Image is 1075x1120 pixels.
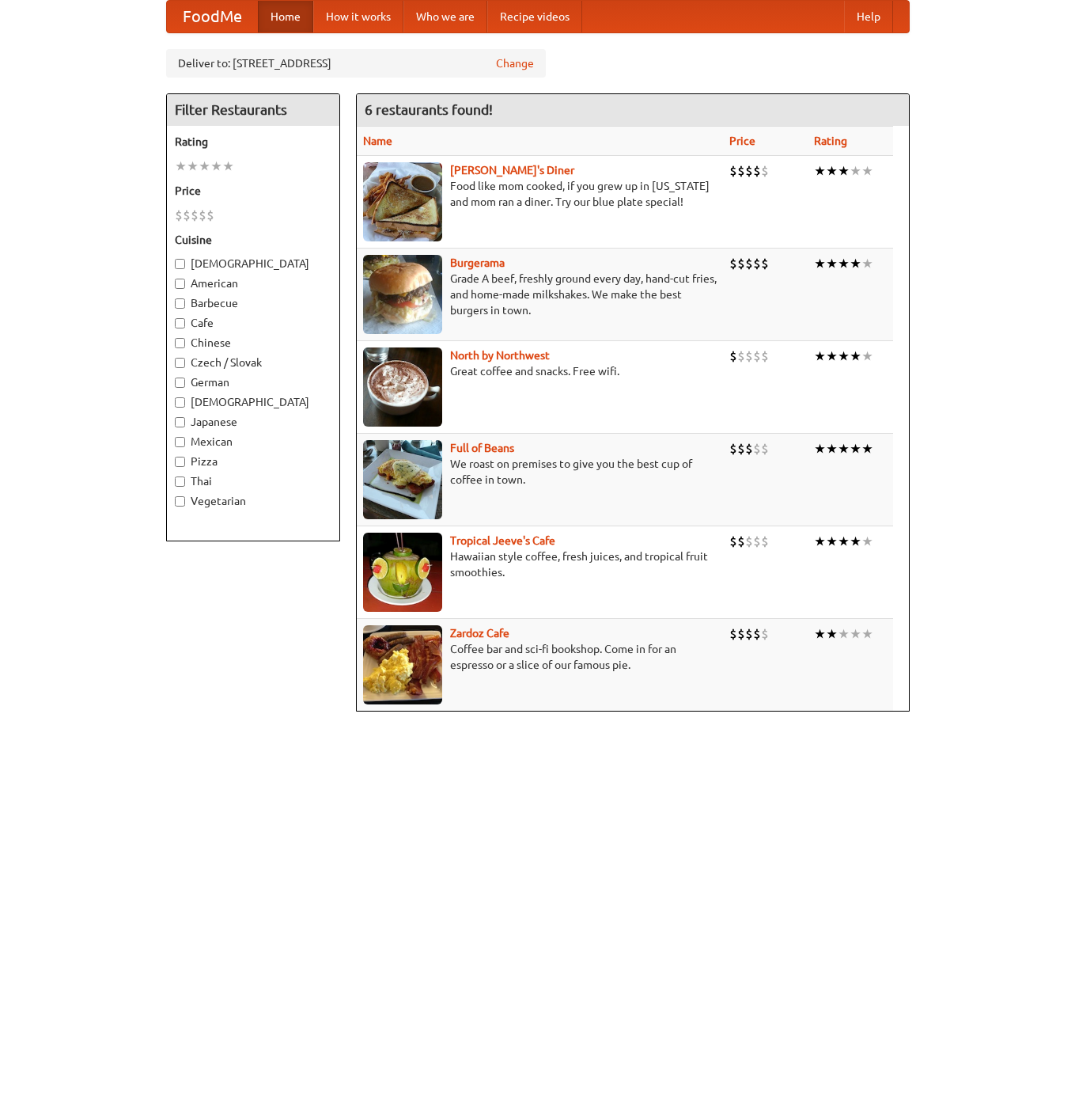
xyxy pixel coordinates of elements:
[753,440,761,457] li: $
[745,440,753,457] li: $
[753,625,761,643] li: $
[199,158,210,175] li: ★
[175,414,331,430] label: Japanese
[850,533,861,550] li: ★
[745,255,753,272] li: $
[363,271,717,318] p: Grade A beef, freshly ground every day, hand-cut fries, and home-made milkshakes. We make the bes...
[175,338,185,348] input: Chinese
[761,255,769,272] li: $
[850,625,861,643] li: ★
[365,102,493,117] ng-pluralize: 6 restaurants found!
[450,256,505,269] a: Burgerama
[838,625,850,643] li: ★
[729,533,737,550] li: $
[363,162,442,241] img: sallys.jpg
[363,641,717,673] p: Coffee bar and sci-fi bookshop. Come in for an espresso or a slice of our famous pie.
[814,255,826,272] li: ★
[737,440,745,457] li: $
[861,625,873,643] li: ★
[166,49,546,78] div: Deliver to: [STREET_ADDRESS]
[175,473,331,489] label: Thai
[363,178,717,210] p: Food like mom cooked, if you grew up in [US_STATE] and mom ran a diner. Try our blue plate special!
[814,135,847,147] a: Rating
[210,158,222,175] li: ★
[861,533,873,550] li: ★
[175,454,331,469] label: Pizza
[826,162,838,180] li: ★
[737,162,745,180] li: $
[175,335,331,351] label: Chinese
[826,625,838,643] li: ★
[175,476,185,487] input: Thai
[175,279,185,289] input: American
[175,493,331,509] label: Vegetarian
[175,378,185,388] input: German
[363,440,442,519] img: beans.jpg
[191,207,199,224] li: $
[258,1,313,32] a: Home
[363,456,717,488] p: We roast on premises to give you the best cup of coffee in town.
[826,347,838,365] li: ★
[844,1,893,32] a: Help
[850,347,861,365] li: ★
[496,55,534,71] a: Change
[363,363,717,379] p: Great coffee and snacks. Free wifi.
[222,158,234,175] li: ★
[175,134,331,150] h5: Rating
[450,349,550,362] b: North by Northwest
[861,347,873,365] li: ★
[450,627,509,640] b: Zardoz Cafe
[175,275,331,291] label: American
[729,440,737,457] li: $
[363,625,442,704] img: zardoz.jpg
[363,347,442,427] img: north.jpg
[450,164,574,177] a: [PERSON_NAME]'s Diner
[861,440,873,457] li: ★
[761,347,769,365] li: $
[175,355,331,370] label: Czech / Slovak
[175,397,185,408] input: [DEMOGRAPHIC_DATA]
[814,347,826,365] li: ★
[175,457,185,467] input: Pizza
[175,417,185,427] input: Japanese
[167,94,339,126] h4: Filter Restaurants
[850,440,861,457] li: ★
[753,347,761,365] li: $
[175,256,331,271] label: [DEMOGRAPHIC_DATA]
[175,437,185,447] input: Mexican
[826,440,838,457] li: ★
[729,625,737,643] li: $
[175,207,183,224] li: $
[450,534,555,547] a: Tropical Jeeve's Cafe
[745,625,753,643] li: $
[838,347,850,365] li: ★
[737,255,745,272] li: $
[199,207,206,224] li: $
[761,533,769,550] li: $
[861,162,873,180] li: ★
[826,533,838,550] li: ★
[175,358,185,368] input: Czech / Slovak
[737,625,745,643] li: $
[761,440,769,457] li: $
[753,162,761,180] li: $
[737,347,745,365] li: $
[745,162,753,180] li: $
[363,255,442,334] img: burgerama.jpg
[175,158,187,175] li: ★
[761,162,769,180] li: $
[729,255,737,272] li: $
[175,434,331,450] label: Mexican
[313,1,403,32] a: How it works
[729,347,737,365] li: $
[753,533,761,550] li: $
[850,162,861,180] li: ★
[826,255,838,272] li: ★
[814,440,826,457] li: ★
[838,255,850,272] li: ★
[745,533,753,550] li: $
[729,162,737,180] li: $
[175,232,331,248] h5: Cuisine
[838,440,850,457] li: ★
